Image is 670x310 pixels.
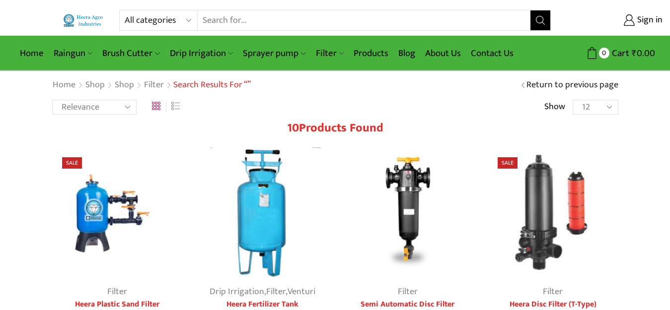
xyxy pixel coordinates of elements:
a: Brush Cutter [97,42,164,65]
a: Return to previous page [526,79,618,92]
a: Drip Irrigation [165,42,238,65]
a: Shop [85,79,105,92]
img: Heera Disc Filter (T-Type) [488,147,618,278]
a: Blog [393,42,420,65]
span: Sale [498,157,518,169]
a: Venturi [288,284,315,299]
a: Raingun [49,42,97,65]
a: Drip Irrigation [210,284,264,299]
div: , , [197,285,328,299]
a: Filter [266,284,286,299]
a: Filter [311,42,349,65]
a: Sprayer pump [238,42,310,65]
bdi: 0.00 [632,46,655,61]
span: Cart [609,47,629,60]
a: Contact Us [466,42,519,65]
a: Filter [107,284,127,299]
img: Heera Plastic Sand Filter [52,147,183,278]
span: Show [544,101,565,114]
h1: Search results for “” [173,80,251,91]
span: 0 [599,48,609,58]
a: About Us [420,42,466,65]
a: Products [349,42,393,65]
a: Sign in [566,11,663,29]
a: Home [52,79,76,92]
a: Filter [543,284,563,299]
span: 10 [287,118,299,138]
a: 0 Cart ₹0.00 [561,44,655,62]
input: Search for... [198,10,530,30]
a: Filter [398,284,418,299]
span: Sign in [635,14,663,27]
img: Heera Fertilizer Tank [197,147,328,278]
img: Semi Automatic Disc Filter [343,147,473,278]
nav: Breadcrumb [52,79,251,92]
a: Shop [114,79,135,92]
a: Filter [144,79,164,92]
button: Search button [530,10,550,30]
span: ₹ [632,46,637,61]
span: Sale [62,157,82,169]
a: Home [15,42,49,65]
span: Products found [299,118,383,138]
select: Shop order [52,100,137,115]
